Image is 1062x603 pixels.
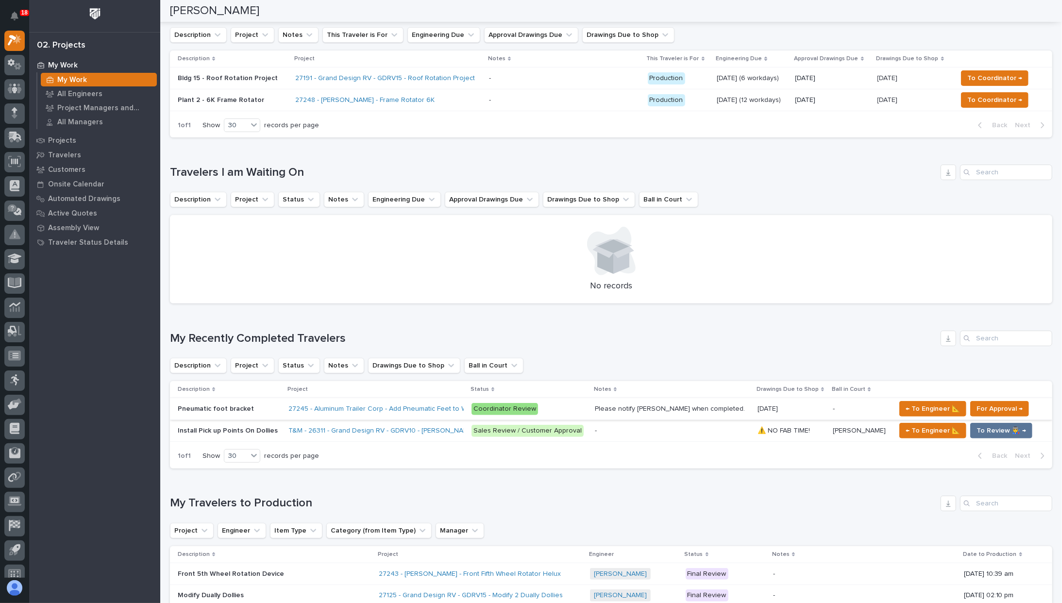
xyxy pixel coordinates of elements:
[717,96,787,104] p: [DATE] (12 workdays)
[12,12,25,27] div: Notifications18
[686,568,728,580] div: Final Review
[288,427,489,435] a: T&M - 26311 - Grand Design RV - GDRV10 - [PERSON_NAME] Cart
[795,96,870,104] p: [DATE]
[278,27,319,43] button: Notes
[170,67,1052,89] tr: Bldg 15 - Roof Rotation Project27191 - Grand Design RV - GDRV15 - Roof Rotation Project - Product...
[57,90,102,99] p: All Engineers
[543,192,635,207] button: Drawings Due to Shop
[1011,452,1052,460] button: Next
[37,73,160,86] a: My Work
[758,425,812,435] p: ⚠️ NO FAB TIME!
[960,331,1052,346] input: Search
[977,403,1023,415] span: For Approval →
[294,53,315,64] p: Project
[471,384,489,395] p: Status
[29,220,160,235] a: Assembly View
[960,165,1052,180] input: Search
[489,96,491,104] div: -
[170,89,1052,111] tr: Plant 2 - 6K Frame Rotator27248 - [PERSON_NAME] - Frame Rotator 6K - Production[DATE] (12 workday...
[29,133,160,148] a: Projects
[231,27,274,43] button: Project
[964,591,1037,600] p: [DATE] 02:10 pm
[1015,452,1036,460] span: Next
[647,53,699,64] p: This Traveler is For
[899,423,966,438] button: ← To Engineer 📐
[170,27,227,43] button: Description
[170,420,1052,442] tr: Install Pick up Points On DolliesInstall Pick up Points On Dollies T&M - 26311 - Grand Design RV ...
[178,96,287,104] p: Plant 2 - 6K Frame Rotator
[716,53,762,64] p: Engineering Due
[37,115,160,129] a: All Managers
[178,589,246,600] p: Modify Dually Dollies
[178,74,287,83] p: Bldg 15 - Roof Rotation Project
[877,53,939,64] p: Drawings Due to Shop
[264,121,319,130] p: records per page
[794,53,859,64] p: Approval Drawings Due
[4,6,25,26] button: Notifications
[29,148,160,162] a: Travelers
[48,151,81,160] p: Travelers
[970,452,1011,460] button: Back
[170,4,259,18] h2: [PERSON_NAME]
[48,136,76,145] p: Projects
[278,358,320,373] button: Status
[757,384,819,395] p: Drawings Due to Shop
[648,94,685,106] div: Production
[906,403,960,415] span: ← To Engineer 📐
[1015,121,1036,130] span: Next
[170,192,227,207] button: Description
[21,9,28,16] p: 18
[986,121,1007,130] span: Back
[170,358,227,373] button: Description
[986,452,1007,460] span: Back
[378,549,398,560] p: Project
[326,523,432,538] button: Category (from Item Type)
[295,96,435,104] a: 27248 - [PERSON_NAME] - Frame Rotator 6K
[368,358,460,373] button: Drawings Due to Shop
[218,523,266,538] button: Engineer
[594,570,647,578] a: [PERSON_NAME]
[170,332,937,346] h1: My Recently Completed Travelers
[472,425,584,437] div: Sales Review / Customer Approval
[877,72,900,83] p: [DATE]
[960,496,1052,511] input: Search
[37,87,160,100] a: All Engineers
[772,549,790,560] p: Notes
[324,192,364,207] button: Notes
[407,27,480,43] button: Engineering Due
[29,162,160,177] a: Customers
[833,403,837,413] p: -
[287,384,308,395] p: Project
[224,120,248,131] div: 30
[37,40,85,51] div: 02. Projects
[758,403,780,413] p: [DATE]
[445,192,539,207] button: Approval Drawings Due
[170,496,937,510] h1: My Travelers to Production
[86,5,104,23] img: Workspace Logo
[967,94,1022,106] span: To Coordinator →
[436,523,484,538] button: Manager
[877,94,900,104] p: [DATE]
[29,191,160,206] a: Automated Drawings
[170,563,1052,585] tr: Front 5th Wheel Rotation DeviceFront 5th Wheel Rotation Device 27243 - [PERSON_NAME] - Front Fift...
[231,192,274,207] button: Project
[170,114,199,137] p: 1 of 1
[899,401,966,417] button: ← To Engineer 📐
[970,401,1029,417] button: For Approval →
[488,53,506,64] p: Notes
[472,403,538,415] div: Coordinator Review
[29,177,160,191] a: Onsite Calendar
[484,27,578,43] button: Approval Drawings Due
[464,358,523,373] button: Ball in Court
[48,224,99,233] p: Assembly View
[795,74,870,83] p: [DATE]
[977,425,1026,436] span: To Review 👨‍🏭 →
[963,549,1017,560] p: Date to Production
[48,238,128,247] p: Traveler Status Details
[685,549,703,560] p: Status
[967,72,1022,84] span: To Coordinator →
[322,27,404,43] button: This Traveler is For
[964,570,1037,578] p: [DATE] 10:39 am
[48,195,120,203] p: Automated Drawings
